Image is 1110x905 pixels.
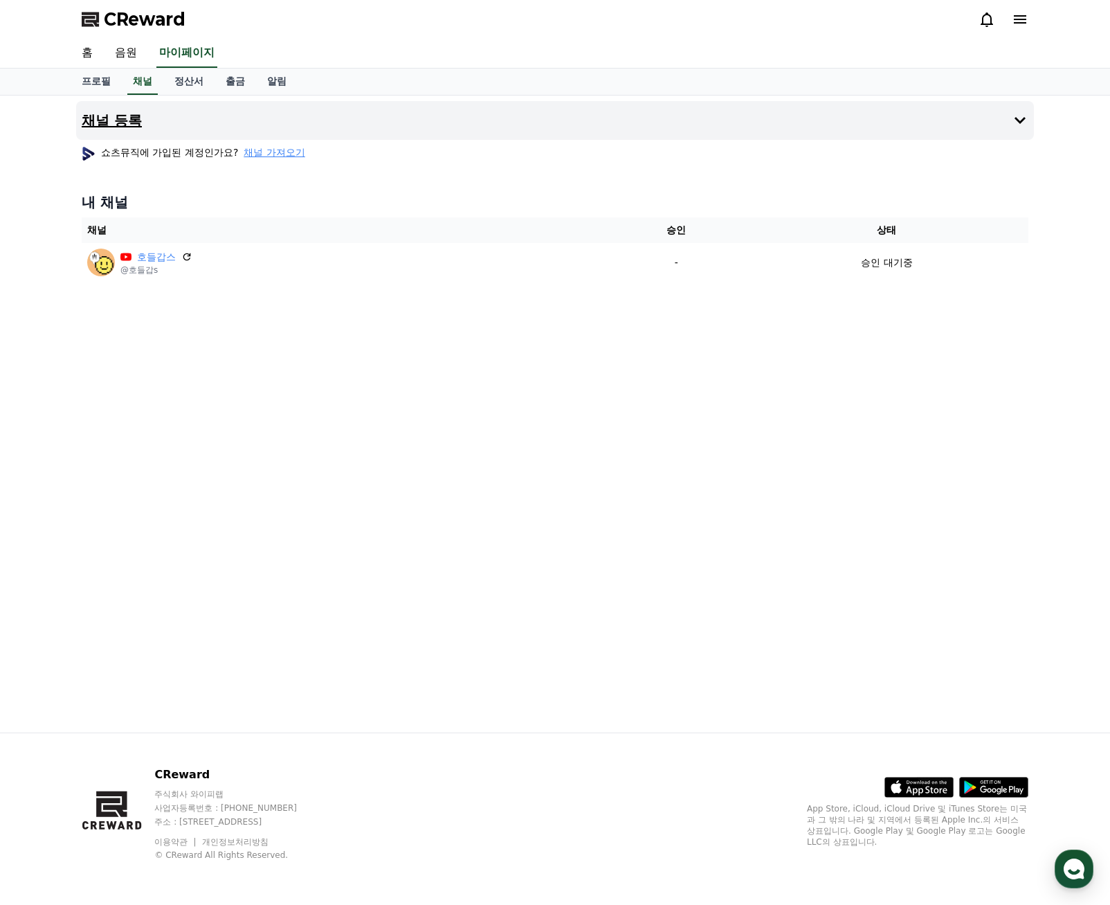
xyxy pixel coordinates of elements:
span: CReward [104,8,185,30]
span: 홈 [44,460,52,471]
img: tab_domain_overview_orange.svg [37,80,48,91]
p: 주소 : [STREET_ADDRESS] [154,816,323,827]
div: Keywords by Traffic [153,82,233,91]
h4: 내 채널 [82,192,1028,212]
p: App Store, iCloud, iCloud Drive 및 iTunes Store는 미국과 그 밖의 나라 및 지역에서 등록된 Apple Inc.의 서비스 상표입니다. Goo... [807,803,1028,848]
div: Domain Overview [53,82,124,91]
img: tab_keywords_by_traffic_grey.svg [138,80,149,91]
a: 마이페이지 [156,39,217,68]
p: CReward [154,767,323,783]
a: 음원 [104,39,148,68]
h4: 채널 등록 [82,113,142,128]
a: 개인정보처리방침 [202,837,269,847]
a: 이용약관 [154,837,198,847]
img: profile [82,147,95,161]
a: 대화 [91,439,179,474]
img: logo_orange.svg [22,22,33,33]
a: 홈 [71,39,104,68]
a: 알림 [256,69,298,95]
th: 상태 [745,217,1028,243]
button: 채널 가져오기 [244,145,304,159]
p: 승인 대기중 [861,256,912,270]
p: 사업자등록번호 : [PHONE_NUMBER] [154,803,323,814]
p: © CReward All Rights Reserved. [154,850,323,861]
p: @호들갑s [120,265,192,276]
div: v 4.0.25 [39,22,68,33]
p: - [613,256,740,270]
span: 설정 [214,460,230,471]
button: 채널 등록 [76,101,1034,140]
th: 승인 [608,217,745,243]
a: 설정 [179,439,266,474]
p: 주식회사 와이피랩 [154,789,323,800]
p: 쇼츠뮤직에 가입된 계정인가요? [82,145,305,159]
a: 호들갑스 [137,250,176,265]
th: 채널 [82,217,608,243]
img: website_grey.svg [22,36,33,47]
a: 정산서 [163,69,215,95]
a: 홈 [4,439,91,474]
a: CReward [82,8,185,30]
div: Domain: [DOMAIN_NAME] [36,36,152,47]
a: 출금 [215,69,256,95]
a: 채널 [127,69,158,95]
span: 대화 [127,460,143,472]
a: 프로필 [71,69,122,95]
img: 호들갑스 [87,249,115,276]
